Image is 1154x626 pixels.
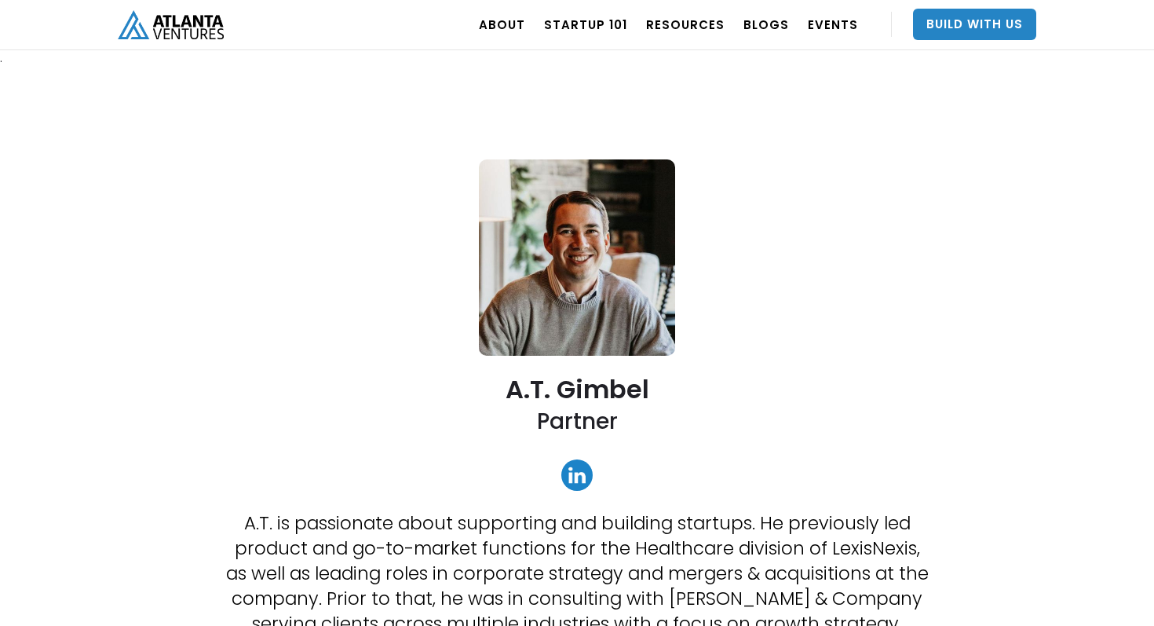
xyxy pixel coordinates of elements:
a: BLOGS [743,2,789,46]
a: Startup 101 [544,2,627,46]
a: Build With Us [913,9,1036,40]
h2: Partner [537,407,618,436]
a: EVENTS [808,2,858,46]
h2: A.T. Gimbel [506,375,649,403]
a: ABOUT [479,2,525,46]
a: RESOURCES [646,2,725,46]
